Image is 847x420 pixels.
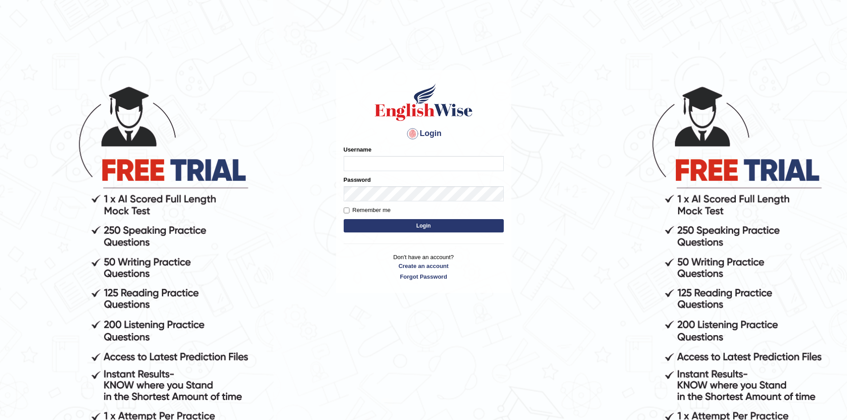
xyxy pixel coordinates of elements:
input: Remember me [344,208,349,213]
img: Logo of English Wise sign in for intelligent practice with AI [373,82,474,122]
a: Forgot Password [344,272,504,281]
label: Remember me [344,206,391,215]
button: Login [344,219,504,232]
label: Username [344,145,372,154]
p: Don't have an account? [344,253,504,280]
h4: Login [344,127,504,141]
label: Password [344,176,371,184]
a: Create an account [344,262,504,270]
